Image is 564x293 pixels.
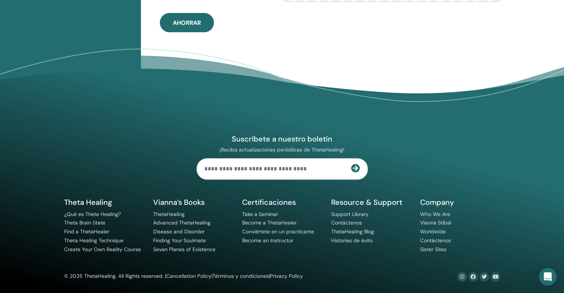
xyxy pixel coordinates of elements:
p: ¡Reciba actualizaciones periódicas de ThetaHealing! [197,146,368,153]
a: Theta Healing Technique [64,237,123,244]
a: Términos y condiciones [212,273,269,279]
h4: Suscríbete a nuestro boletín [197,134,368,144]
a: Find a ThetaHealer [64,228,109,235]
h5: Vianna’s Books [153,197,233,207]
a: Seven Planes of Existence [153,246,215,253]
a: Create Your Own Reality Course [64,246,141,253]
button: Ahorrar [160,13,214,32]
a: Conviértete en un practicante [242,228,314,235]
a: Cancellation Policy [166,273,211,279]
a: Finding Your Soulmate [153,237,206,244]
a: ¿Qué es Theta Healing? [64,211,121,217]
a: Historias de éxito [331,237,373,244]
a: Disease and Disorder [153,228,205,235]
a: Theta Brain State [64,219,105,226]
div: © 2025 ThetaHealing. All Rights reserved. | | | [64,272,303,281]
a: Privacy Policy [270,273,303,279]
a: Contáctenos [420,237,451,244]
a: ThetaHealing Blog [331,228,374,235]
h5: Theta Healing [64,197,144,207]
a: Worldwide [420,228,446,235]
h5: Company [420,197,500,207]
div: Open Intercom Messenger [539,268,557,286]
a: Become an Instructor [242,237,293,244]
h5: Certificaciones [242,197,322,207]
a: Become a ThetaHealer [242,219,297,226]
a: Take a Seminar [242,211,278,217]
a: Contáctenos [331,219,362,226]
span: Ahorrar [173,19,201,27]
a: Sister Sites [420,246,446,253]
a: ThetaHealing [153,211,185,217]
a: Vianna Stibal [420,219,451,226]
a: Support Library [331,211,369,217]
a: Advanced ThetaHealing [153,219,211,226]
a: Who We Are [420,211,450,217]
h5: Resource & Support [331,197,411,207]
